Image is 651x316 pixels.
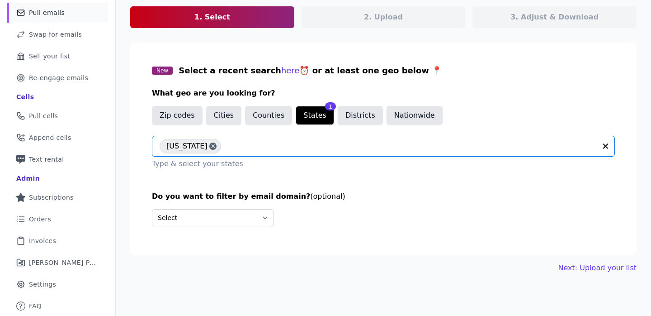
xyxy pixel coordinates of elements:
[364,12,403,23] p: 2. Upload
[7,296,108,316] a: FAQ
[29,236,56,245] span: Invoices
[558,263,637,273] a: Next: Upload your list
[29,52,70,61] span: Sell your list
[29,280,56,289] span: Settings
[245,106,292,125] button: Counties
[7,274,108,294] a: Settings
[152,67,173,75] span: New
[29,155,64,164] span: Text rental
[16,174,40,183] div: Admin
[7,46,108,66] a: Sell your list
[166,139,208,153] span: [US_STATE]
[281,64,300,77] button: here
[29,193,74,202] span: Subscriptions
[510,12,599,23] p: 3. Adjust & Download
[179,66,442,75] span: Select a recent search ⏰ or at least one geo below 📍
[152,88,615,99] h3: What geo are you looking for?
[29,258,97,267] span: [PERSON_NAME] Performance
[130,6,294,28] a: 1. Select
[16,92,34,101] div: Cells
[7,24,108,44] a: Swap for emails
[206,106,242,125] button: Cities
[7,187,108,207] a: Subscriptions
[29,302,42,311] span: FAQ
[7,106,108,126] a: Pull cells
[29,30,82,39] span: Swap for emails
[296,106,334,125] button: States
[310,192,345,201] span: (optional)
[7,231,108,251] a: Invoices
[7,3,108,23] a: Pull emails
[325,102,336,110] div: 1
[7,68,108,88] a: Re-engage emails
[152,192,310,201] span: Do you want to filter by email domain?
[194,12,230,23] p: 1. Select
[29,133,71,142] span: Append cells
[152,106,203,125] button: Zip codes
[7,128,108,148] a: Append cells
[338,106,383,125] button: Districts
[7,209,108,229] a: Orders
[7,149,108,169] a: Text rental
[152,158,615,169] p: Type & select your states
[29,8,65,17] span: Pull emails
[387,106,443,125] button: Nationwide
[7,253,108,273] a: [PERSON_NAME] Performance
[29,73,88,82] span: Re-engage emails
[29,111,58,120] span: Pull cells
[29,215,51,224] span: Orders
